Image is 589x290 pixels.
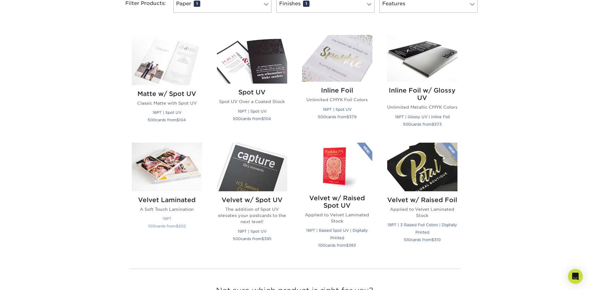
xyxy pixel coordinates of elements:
small: cards from [233,116,271,121]
span: 379 [349,115,357,119]
small: cards from [233,236,271,241]
span: $ [347,115,349,119]
img: Inline Foil Postcards [302,35,372,82]
small: 16PT | Glossy UV | Inline Foil [395,115,450,119]
span: 395 [264,236,271,241]
small: cards from [148,224,186,228]
p: Applied to Velvet Laminated Stock [302,212,372,224]
a: Velvet w/ Spot UV Postcards Velvet w/ Spot UV The addition of Spot UV elevates your postcards to ... [217,143,287,257]
p: The addition of Spot UV elevates your postcards to the next level! [217,206,287,225]
span: 1 [194,1,200,7]
span: 500 [318,115,326,119]
span: 500 [233,236,241,241]
img: Velvet Laminated Postcards [132,143,202,191]
h2: Velvet w/ Spot UV [217,196,287,204]
span: $ [431,237,434,242]
small: 19PT | Spot UV [238,229,266,234]
img: Spot UV Postcards [217,35,287,84]
iframe: Google Customer Reviews [2,271,53,288]
span: $ [346,243,349,248]
small: cards from [318,243,356,248]
a: Velvet Laminated Postcards Velvet Laminated A Soft Touch Lamination 19PT 100cards from$202 [132,143,202,257]
span: 310 [434,237,441,242]
span: 383 [349,243,356,248]
span: 202 [178,224,186,228]
h2: Inline Foil w/ Glossy UV [387,87,457,102]
small: 16PT | Spot UV [153,110,181,115]
a: Matte w/ Spot UV Postcards Matte w/ Spot UV Classic Matte with Spot UV 16PT | Spot UV 500cards fr... [132,35,202,135]
span: 104 [179,118,186,122]
img: Velvet w/ Spot UV Postcards [217,143,287,191]
img: Inline Foil w/ Glossy UV Postcards [387,35,457,82]
small: 16PT | Spot UV [238,109,266,114]
p: Classic Matte with Spot UV [132,100,202,106]
h2: Inline Foil [302,87,372,94]
span: $ [262,236,264,241]
span: 500 [233,116,241,121]
div: Open Intercom Messenger [568,269,583,284]
a: Inline Foil w/ Glossy UV Postcards Inline Foil w/ Glossy UV Unlimited Metallic CMYK Colors 16PT |... [387,35,457,135]
h2: Velvet w/ Raised Spot UV [302,194,372,209]
small: 19PT | 3 Raised Foil Colors | Digitally Printed [388,223,457,235]
span: $ [432,122,434,127]
img: Velvet w/ Raised Foil Postcards [387,143,457,191]
span: 500 [148,118,156,122]
h2: Velvet w/ Raised Foil [387,196,457,204]
span: $ [262,116,264,121]
small: cards from [318,115,357,119]
small: 19PT | Raised Spot UV | Digitally Printed [306,228,368,240]
a: Velvet w/ Raised Foil Postcards Velvet w/ Raised Foil Applied to Velvet Laminated Stock 19PT | 3 ... [387,143,457,257]
p: A Soft Touch Lamination [132,206,202,212]
a: Spot UV Postcards Spot UV Spot UV Over a Coated Stock 16PT | Spot UV 500cards from$104 [217,35,287,135]
h2: Velvet Laminated [132,196,202,204]
small: 19PT [162,216,171,221]
p: Unlimited Metallic CMYK Colors [387,104,457,110]
img: New Product [357,143,372,161]
p: Spot UV Over a Coated Stock [217,98,287,105]
a: Velvet w/ Raised Spot UV Postcards Velvet w/ Raised Spot UV Applied to Velvet Laminated Stock 19P... [302,143,372,257]
img: Matte w/ Spot UV Postcards [132,35,202,85]
small: 16PT | Spot UV [323,107,352,112]
span: $ [176,118,179,122]
a: Inline Foil Postcards Inline Foil Unlimited CMYK Foil Colors 16PT | Spot UV 500cards from$379 [302,35,372,135]
span: 373 [434,122,442,127]
h2: Spot UV [217,89,287,96]
small: cards from [404,237,441,242]
img: New Product [442,143,457,161]
span: $ [176,224,178,228]
img: Velvet w/ Raised Spot UV Postcards [302,143,372,189]
h2: Matte w/ Spot UV [132,90,202,97]
span: 1 [303,1,310,7]
span: 100 [148,224,155,228]
small: cards from [403,122,442,127]
span: 100 [404,237,411,242]
span: 100 [318,243,325,248]
span: 104 [264,116,271,121]
small: cards from [148,118,186,122]
p: Applied to Velvet Laminated Stock [387,206,457,219]
p: Unlimited CMYK Foil Colors [302,97,372,103]
span: 500 [403,122,411,127]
